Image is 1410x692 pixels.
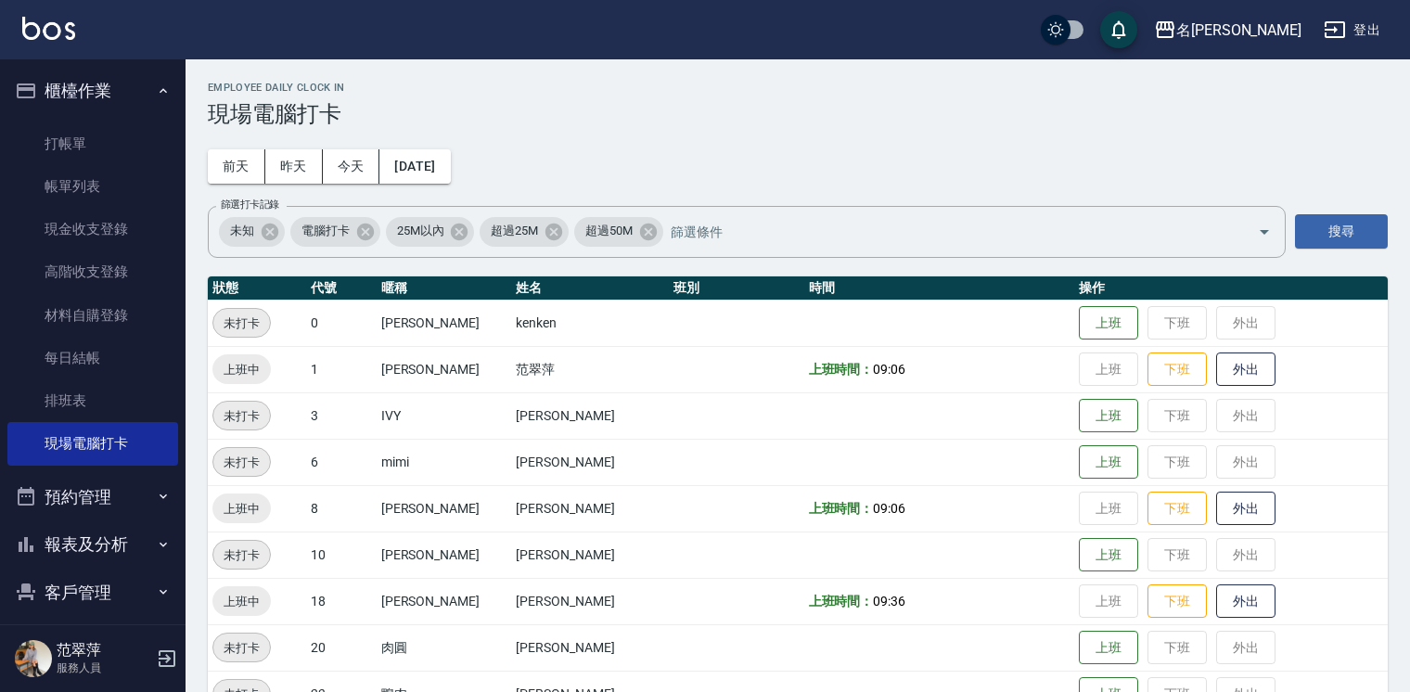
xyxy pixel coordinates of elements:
[1079,306,1138,340] button: 上班
[511,276,669,301] th: 姓名
[208,82,1388,94] h2: Employee Daily Clock In
[57,641,151,660] h5: 范翠萍
[574,222,644,240] span: 超過50M
[1216,352,1275,387] button: 外出
[1074,276,1388,301] th: 操作
[213,406,270,426] span: 未打卡
[1216,492,1275,526] button: 外出
[7,250,178,293] a: 高階收支登錄
[1079,399,1138,433] button: 上班
[511,624,669,671] td: [PERSON_NAME]
[386,217,475,247] div: 25M以內
[213,638,270,658] span: 未打卡
[306,532,377,578] td: 10
[7,67,178,115] button: 櫃檯作業
[306,624,377,671] td: 20
[809,501,874,516] b: 上班時間：
[219,222,265,240] span: 未知
[377,439,512,485] td: mimi
[511,578,669,624] td: [PERSON_NAME]
[212,360,271,379] span: 上班中
[1176,19,1301,42] div: 名[PERSON_NAME]
[306,346,377,392] td: 1
[57,660,151,676] p: 服務人員
[323,149,380,184] button: 今天
[1079,631,1138,665] button: 上班
[1079,538,1138,572] button: 上班
[15,640,52,677] img: Person
[377,532,512,578] td: [PERSON_NAME]
[1295,214,1388,249] button: 搜尋
[306,392,377,439] td: 3
[377,485,512,532] td: [PERSON_NAME]
[377,624,512,671] td: 肉圓
[511,439,669,485] td: [PERSON_NAME]
[7,208,178,250] a: 現金收支登錄
[213,314,270,333] span: 未打卡
[7,616,178,664] button: 商品管理
[7,520,178,569] button: 報表及分析
[379,149,450,184] button: [DATE]
[1147,584,1207,619] button: 下班
[219,217,285,247] div: 未知
[7,165,178,208] a: 帳單列表
[22,17,75,40] img: Logo
[290,222,361,240] span: 電腦打卡
[7,379,178,422] a: 排班表
[1216,584,1275,619] button: 外出
[873,362,905,377] span: 09:06
[377,392,512,439] td: IVY
[1316,13,1388,47] button: 登出
[480,222,549,240] span: 超過25M
[306,439,377,485] td: 6
[1147,11,1309,49] button: 名[PERSON_NAME]
[511,485,669,532] td: [PERSON_NAME]
[873,594,905,609] span: 09:36
[7,294,178,337] a: 材料自購登錄
[1250,217,1279,247] button: Open
[804,276,1074,301] th: 時間
[873,501,905,516] span: 09:06
[7,473,178,521] button: 預約管理
[208,101,1388,127] h3: 現場電腦打卡
[7,422,178,465] a: 現場電腦打卡
[1147,492,1207,526] button: 下班
[511,346,669,392] td: 范翠萍
[212,499,271,519] span: 上班中
[213,453,270,472] span: 未打卡
[208,276,306,301] th: 狀態
[7,569,178,617] button: 客戶管理
[511,532,669,578] td: [PERSON_NAME]
[809,362,874,377] b: 上班時間：
[669,276,804,301] th: 班別
[1079,445,1138,480] button: 上班
[306,485,377,532] td: 8
[213,545,270,565] span: 未打卡
[212,592,271,611] span: 上班中
[306,300,377,346] td: 0
[7,337,178,379] a: 每日結帳
[306,276,377,301] th: 代號
[386,222,455,240] span: 25M以內
[306,578,377,624] td: 18
[7,122,178,165] a: 打帳單
[221,198,279,211] label: 篩選打卡記錄
[809,594,874,609] b: 上班時間：
[511,392,669,439] td: [PERSON_NAME]
[1147,352,1207,387] button: 下班
[208,149,265,184] button: 前天
[377,276,512,301] th: 暱稱
[377,346,512,392] td: [PERSON_NAME]
[290,217,380,247] div: 電腦打卡
[1100,11,1137,48] button: save
[574,217,663,247] div: 超過50M
[377,578,512,624] td: [PERSON_NAME]
[666,215,1225,248] input: 篩選條件
[377,300,512,346] td: [PERSON_NAME]
[480,217,569,247] div: 超過25M
[265,149,323,184] button: 昨天
[511,300,669,346] td: kenken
